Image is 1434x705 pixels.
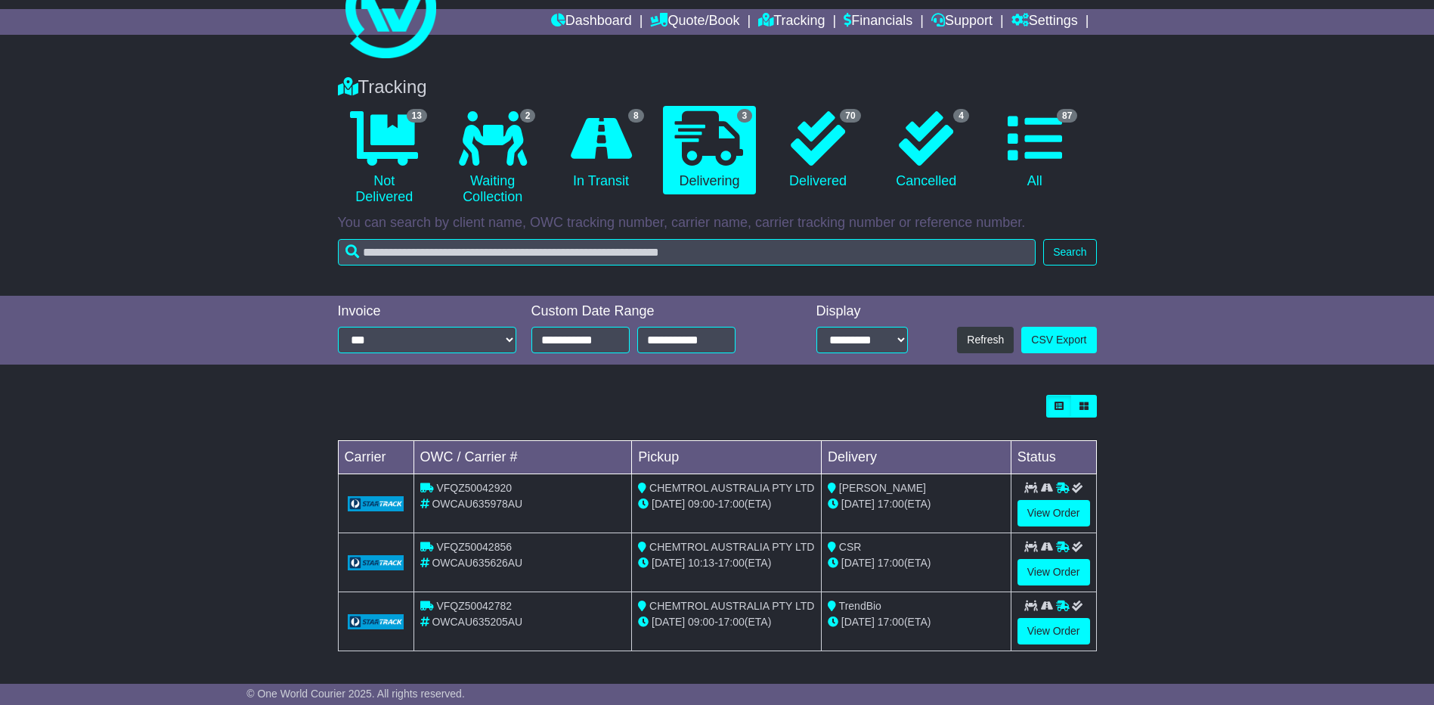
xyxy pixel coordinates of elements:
[652,557,685,569] span: [DATE]
[988,106,1081,195] a: 87 All
[638,555,815,571] div: - (ETA)
[628,109,644,123] span: 8
[841,616,875,628] span: [DATE]
[880,106,973,195] a: 4 Cancelled
[432,498,522,510] span: OWCAU635978AU
[878,616,904,628] span: 17:00
[828,496,1005,512] div: (ETA)
[652,616,685,628] span: [DATE]
[348,555,404,570] img: GetCarrierServiceLogo
[953,109,969,123] span: 4
[554,106,647,195] a: 8 In Transit
[338,215,1097,231] p: You can search by client name, OWC tracking number, carrier name, carrier tracking number or refe...
[650,9,739,35] a: Quote/Book
[246,688,465,700] span: © One World Courier 2025. All rights reserved.
[649,482,814,494] span: CHEMTROL AUSTRALIA PTY LTD
[649,541,814,553] span: CHEMTROL AUSTRALIA PTY LTD
[844,9,912,35] a: Financials
[432,557,522,569] span: OWCAU635626AU
[436,482,512,494] span: VFQZ50042920
[338,441,413,474] td: Carrier
[531,303,774,320] div: Custom Date Range
[348,496,404,511] img: GetCarrierServiceLogo
[649,600,814,612] span: CHEMTROL AUSTRALIA PTY LTD
[839,600,881,612] span: TrendBio
[840,109,860,123] span: 70
[771,106,864,195] a: 70 Delivered
[688,616,714,628] span: 09:00
[551,9,632,35] a: Dashboard
[821,441,1011,474] td: Delivery
[839,482,926,494] span: [PERSON_NAME]
[828,614,1005,630] div: (ETA)
[688,498,714,510] span: 09:00
[718,498,745,510] span: 17:00
[436,600,512,612] span: VFQZ50042782
[841,557,875,569] span: [DATE]
[413,441,632,474] td: OWC / Carrier #
[638,496,815,512] div: - (ETA)
[652,498,685,510] span: [DATE]
[330,76,1104,98] div: Tracking
[432,616,522,628] span: OWCAU635205AU
[718,616,745,628] span: 17:00
[436,541,512,553] span: VFQZ50042856
[407,109,427,123] span: 13
[338,106,431,211] a: 13 Not Delivered
[1017,618,1090,644] a: View Order
[1011,441,1096,474] td: Status
[816,303,908,320] div: Display
[348,614,404,629] img: GetCarrierServiceLogo
[1011,9,1078,35] a: Settings
[841,498,875,510] span: [DATE]
[632,441,822,474] td: Pickup
[638,614,815,630] div: - (ETA)
[828,555,1005,571] div: (ETA)
[1017,559,1090,585] a: View Order
[663,106,756,195] a: 3 Delivering
[520,109,536,123] span: 2
[878,498,904,510] span: 17:00
[758,9,825,35] a: Tracking
[931,9,993,35] a: Support
[1021,327,1096,353] a: CSV Export
[1043,239,1096,266] button: Search
[1057,109,1077,123] span: 87
[338,303,516,320] div: Invoice
[1017,500,1090,526] a: View Order
[688,557,714,569] span: 10:13
[878,557,904,569] span: 17:00
[957,327,1014,353] button: Refresh
[737,109,753,123] span: 3
[839,541,862,553] span: CSR
[718,557,745,569] span: 17:00
[446,106,539,211] a: 2 Waiting Collection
